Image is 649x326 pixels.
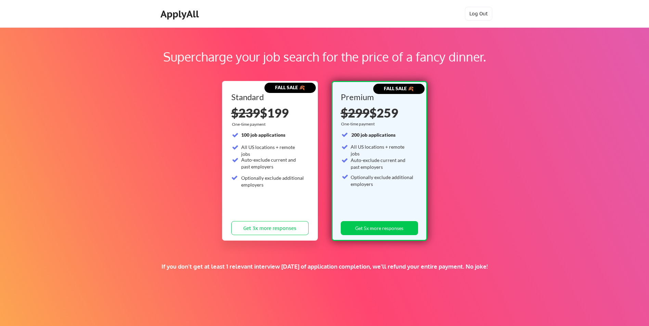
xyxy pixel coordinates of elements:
[465,7,492,21] button: Log Out
[44,47,605,66] div: Supercharge your job search for the price of a fancy dinner.
[231,107,309,119] div: $199
[341,221,418,235] button: Get 5x more responses
[275,84,305,90] strong: FALL SALE 🍂
[384,85,414,91] strong: FALL SALE 🍂
[231,93,306,101] div: Standard
[119,263,530,270] div: If you don't get at least 1 relevant interview [DATE] of application completion, we'll refund you...
[231,221,309,235] button: Get 3x more responses
[341,93,416,101] div: Premium
[232,122,268,127] div: One-time payment
[241,144,304,157] div: All US locations + remote jobs
[231,105,260,120] s: $239
[351,157,414,170] div: Auto-exclude current and past employers
[351,144,414,157] div: All US locations + remote jobs
[341,105,369,120] s: $299
[241,175,304,188] div: Optionally exclude additional employers
[241,157,304,170] div: Auto-exclude current and past employers
[341,121,377,127] div: One-time payment
[160,8,201,20] div: ApplyAll
[351,132,395,138] strong: 200 job applications
[241,132,285,138] strong: 100 job applications
[351,174,414,187] div: Optionally exclude additional employers
[341,107,416,119] div: $259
